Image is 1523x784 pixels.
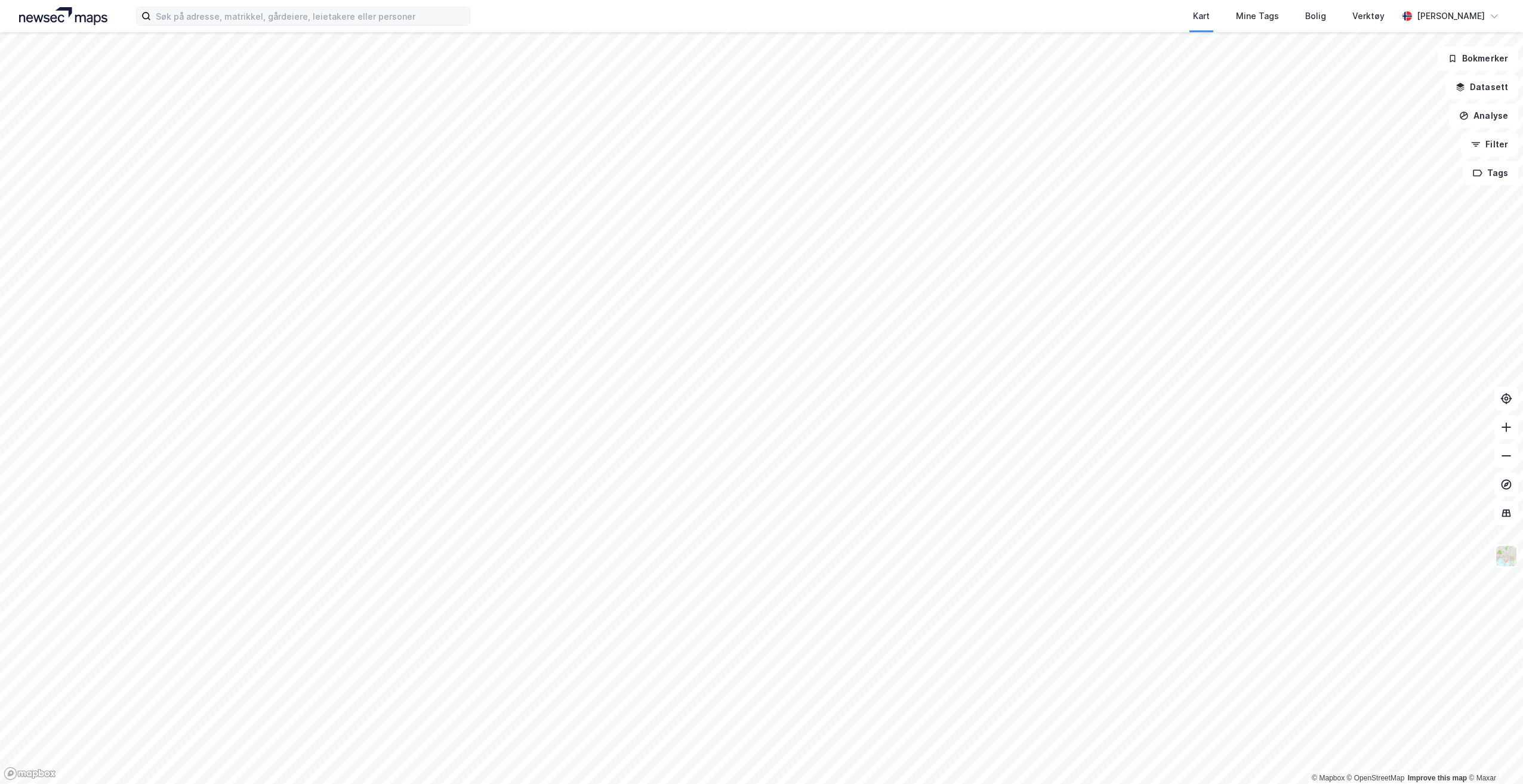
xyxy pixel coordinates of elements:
div: Kontrollprogram for chat [1463,727,1523,784]
div: Verktøy [1352,9,1385,23]
div: [PERSON_NAME] [1417,9,1485,23]
input: Søk på adresse, matrikkel, gårdeiere, leietakere eller personer [151,7,470,25]
iframe: Chat Widget [1463,727,1523,784]
div: Kart [1193,9,1210,23]
div: Bolig [1305,9,1326,23]
div: Mine Tags [1236,9,1279,23]
img: logo.a4113a55bc3d86da70a041830d287a7e.svg [19,7,107,25]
